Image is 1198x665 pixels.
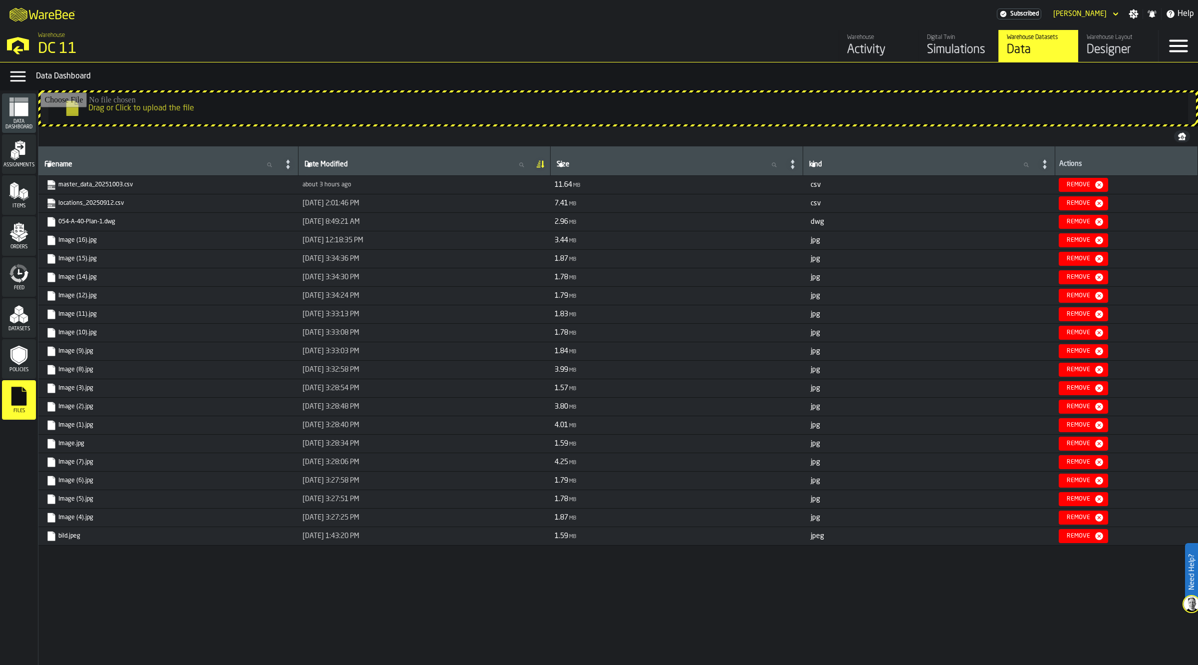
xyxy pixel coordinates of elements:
input: label [42,158,280,171]
a: link-to-https://s3.eu-west-1.amazonaws.com/drive.app.warebee.com/2e91095d-d0fa-471d-87cf-b9f7f816... [46,217,288,227]
span: jpg [811,329,820,336]
a: link-to-https://s3.eu-west-1.amazonaws.com/drive.app.warebee.com/2e91095d-d0fa-471d-87cf-b9f7f816... [46,272,288,282]
span: [DATE] 3:34:36 PM [302,255,359,263]
span: 4.01 [555,422,568,429]
div: Remove [1063,181,1094,188]
span: [DATE] 2:01:46 PM [302,199,359,207]
span: MB [569,534,577,540]
div: Remove [1063,237,1094,244]
div: Remove [1063,200,1094,207]
span: [DATE] 12:18:35 PM [302,236,363,244]
span: Image (6).jpg [44,474,292,488]
a: link-to-https://s3.eu-west-1.amazonaws.com/drive.app.warebee.com/2e91095d-d0fa-471d-87cf-b9f7f816... [46,198,288,208]
span: MB [569,442,577,447]
label: button-toggle-Data Menu [4,66,32,86]
li: menu Feed [2,257,36,297]
a: link-to-https://s3.eu-west-1.amazonaws.com/drive.app.warebee.com/2e91095d-d0fa-471d-87cf-b9f7f816... [46,180,288,190]
span: Image (5).jpg [44,492,292,506]
button: button-Remove [1059,363,1108,377]
span: Policies [2,367,36,373]
li: menu Assignments [2,134,36,174]
span: 11.64 [555,181,572,188]
span: [DATE] 3:34:30 PM [302,273,359,281]
button: button-Remove [1059,474,1108,488]
span: jpg [811,459,820,466]
div: Remove [1063,385,1094,392]
span: bild.jpeg [44,529,292,543]
div: Remove [1063,329,1094,336]
span: MB [569,201,577,207]
button: button-Remove [1059,196,1108,210]
span: jpg [811,440,820,447]
button: button-Remove [1059,418,1108,432]
span: jpg [811,422,820,429]
span: MB [569,386,577,392]
span: 3.80 [555,403,568,410]
span: MB [569,497,577,503]
a: link-to-/wh/i/2e91095d-d0fa-471d-87cf-b9f7f81665fc/simulations [918,30,998,62]
div: Menu Subscription [997,8,1041,19]
span: label [44,160,72,168]
span: Datasets [2,326,36,332]
div: Designer [1087,42,1150,58]
div: Warehouse Datasets [1007,34,1070,41]
button: button-Remove [1059,511,1108,525]
span: MB [569,349,577,355]
button: button-Remove [1059,215,1108,229]
span: jpg [811,403,820,410]
span: [DATE] 3:34:24 PM [302,292,359,300]
span: jpg [811,255,820,262]
a: link-to-/wh/i/2e91095d-d0fa-471d-87cf-b9f7f81665fc/feed/ [839,30,918,62]
li: menu Files [2,380,36,420]
span: Image (4).jpg [44,511,292,525]
a: link-to-https://s3.eu-west-1.amazonaws.com/drive.app.warebee.com/2e91095d-d0fa-471d-87cf-b9f7f816... [46,328,288,338]
div: Actions [1059,160,1194,170]
span: Image (8).jpg [44,363,292,377]
label: Need Help? [1186,544,1197,600]
span: jpg [811,348,820,355]
span: 7.41 [555,200,568,207]
a: link-to-https://s3.eu-west-1.amazonaws.com/drive.app.warebee.com/2e91095d-d0fa-471d-87cf-b9f7f816... [46,476,288,486]
span: Warehouse [38,32,65,39]
div: Remove [1063,459,1094,466]
div: Remove [1063,274,1094,281]
span: jpg [811,311,820,318]
span: MB [569,368,577,373]
span: MB [569,516,577,521]
span: jpg [811,477,820,484]
span: MB [569,460,577,466]
a: link-to-https://s3.eu-west-1.amazonaws.com/drive.app.warebee.com/2e91095d-d0fa-471d-87cf-b9f7f816... [46,365,288,375]
a: link-to-https://s3.eu-west-1.amazonaws.com/drive.app.warebee.com/2e91095d-d0fa-471d-87cf-b9f7f816... [46,291,288,301]
span: locations_20250912.csv [44,196,292,210]
a: link-to-https://s3.eu-west-1.amazonaws.com/drive.app.warebee.com/2e91095d-d0fa-471d-87cf-b9f7f816... [46,494,288,504]
span: Image.jpg [44,437,292,451]
span: Image (14).jpg [44,270,292,284]
span: Image (15).jpg [44,252,292,266]
span: jpg [811,366,820,373]
span: [DATE] 3:28:54 PM [302,384,359,392]
button: button-Remove [1059,400,1108,414]
div: Remove [1063,422,1094,429]
span: 054-A-40-Plan-1.dwg [44,215,292,229]
input: Drag or Click to upload the file [40,92,1196,124]
span: jpg [811,514,820,521]
span: [DATE] 3:28:40 PM [302,421,359,429]
span: Image (11).jpg [44,307,292,321]
label: button-toggle-Menu [1159,30,1198,62]
span: [DATE] 8:49:21 AM [302,218,360,226]
span: jpg [811,496,820,503]
button: button- [1174,130,1190,142]
span: csv [811,181,821,188]
span: 1.79 [555,292,568,299]
span: 1.78 [555,496,568,503]
button: button-Remove [1059,252,1108,266]
button: button-Remove [1059,326,1108,340]
span: label [557,160,570,168]
input: label [302,158,532,171]
span: 1.57 [555,385,568,392]
span: MB [569,238,577,244]
span: MB [569,312,577,318]
span: MB [569,423,577,429]
div: Remove [1063,440,1094,447]
span: jpeg [811,533,824,540]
